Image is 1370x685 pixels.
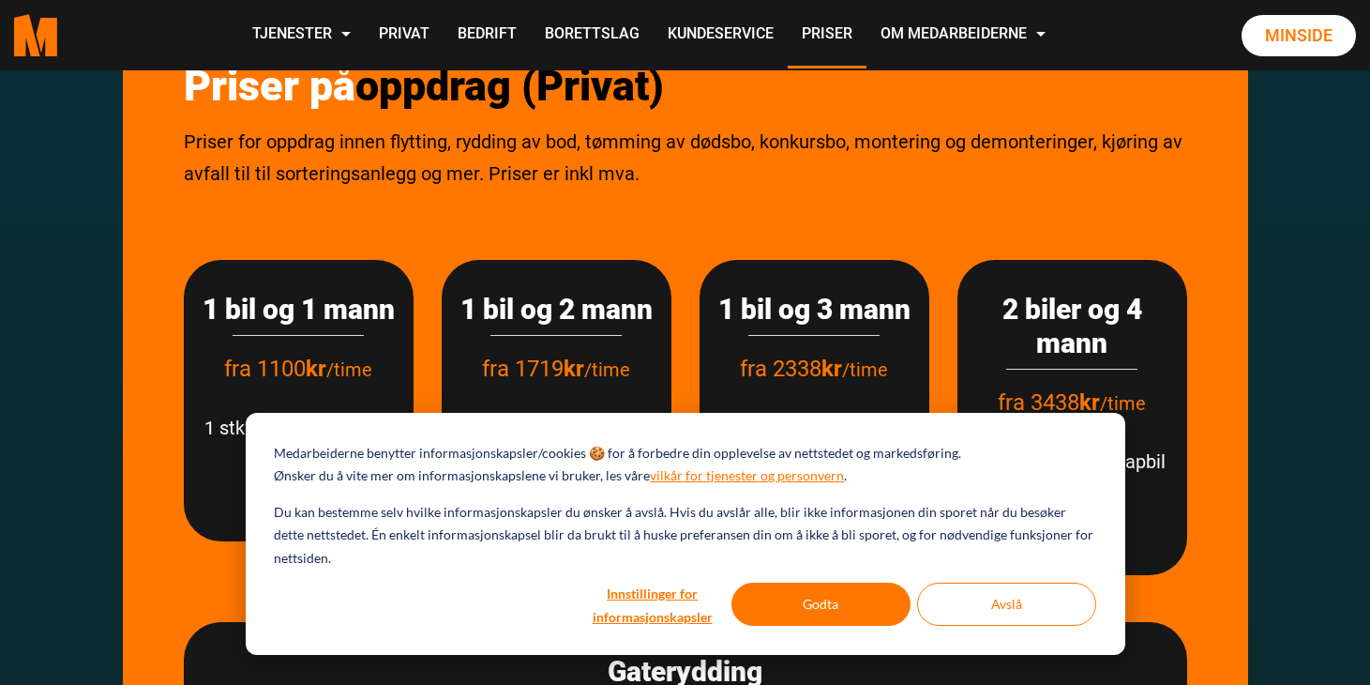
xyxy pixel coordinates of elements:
[306,356,326,382] strong: kr
[788,2,866,68] a: Priser
[355,61,664,111] span: oppdrag (Privat)
[460,293,653,327] h3: 1 bil og 2 mann
[365,2,444,68] a: Privat
[246,413,1125,655] div: Cookie banner
[274,464,847,488] p: Ønsker du å vite mer om informasjonskapslene vi bruker, les våre .
[482,356,584,382] span: fra 1719
[976,293,1168,360] h3: 2 biler og 4 mann
[718,293,911,327] h3: 1 bil og 3 mann
[654,2,788,68] a: Kundeservice
[650,464,844,488] a: vilkår for tjenester og personvern
[238,2,365,68] a: Tjenester
[203,412,395,444] p: 1 stk 19 kubikk skapbil
[917,583,1096,626] button: Avslå
[460,412,653,444] p: 1 stk 19 kubikk skapbil
[740,356,842,382] span: fra 2338
[224,356,326,382] span: fra 1100
[1100,392,1146,415] span: /time
[184,130,1182,185] span: Priser for oppdrag innen flytting, rydding av bod, tømming av dødsbo, konkursbo, montering og dem...
[866,2,1060,68] a: Om Medarbeiderne
[184,61,1187,112] h2: Priser på
[842,358,888,381] span: /time
[203,467,395,499] p: 1 Mann
[584,358,630,381] span: /time
[564,356,584,382] strong: kr
[203,293,395,327] h3: 1 bil og 1 mann
[274,442,961,465] p: Medarbeiderne benytter informasjonskapsler/cookies 🍪 for å forbedre din opplevelse av nettstedet ...
[274,501,1095,571] p: Du kan bestemme selv hvilke informasjonskapsler du ønsker å avslå. Hvis du avslår alle, blir ikke...
[821,356,842,382] strong: kr
[444,2,531,68] a: Bedrift
[998,389,1100,416] span: fra 3438
[580,583,725,626] button: Innstillinger for informasjonskapsler
[1079,389,1100,416] strong: kr
[718,412,911,444] p: 1 stk 19 kubikk skapbil
[531,2,654,68] a: Borettslag
[1242,15,1356,56] a: Minside
[326,358,372,381] span: /time
[731,583,911,626] button: Godta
